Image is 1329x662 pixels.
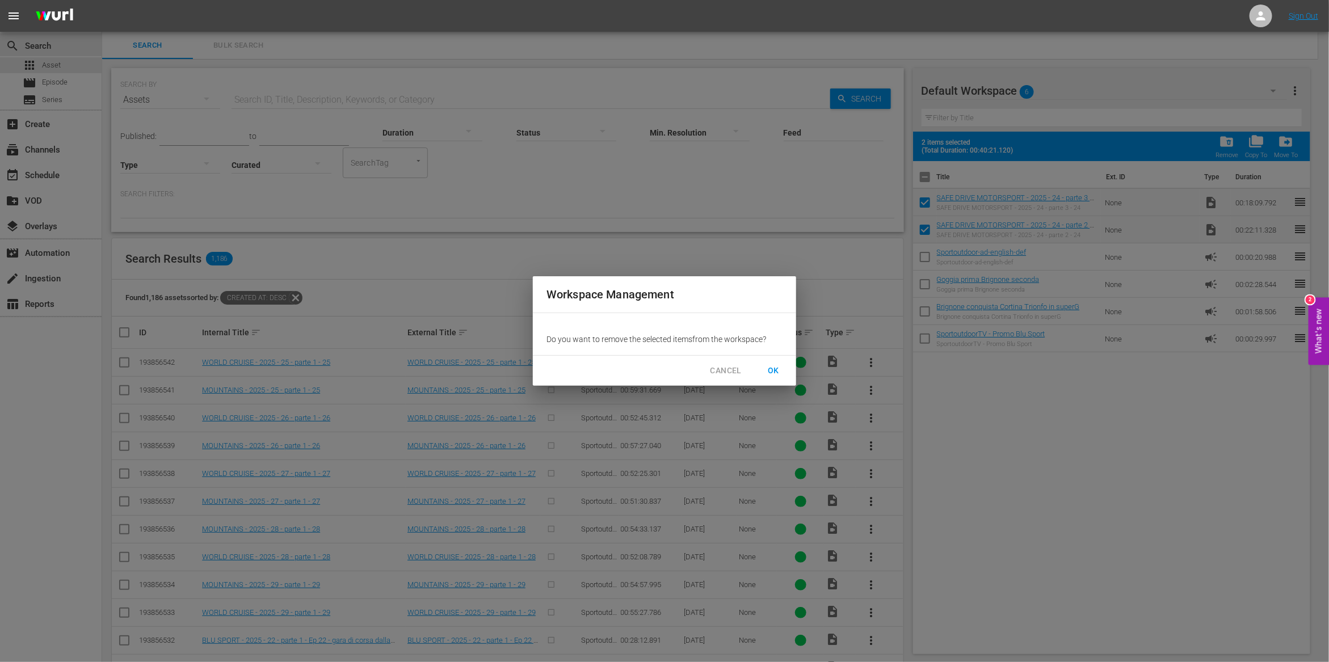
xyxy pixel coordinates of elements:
[546,334,783,345] p: Do you want to remove the selected item s from the workspace?
[710,364,742,378] span: CANCEL
[7,9,20,23] span: menu
[1306,295,1315,304] div: 2
[27,3,82,29] img: ans4CAIJ8jUAAAAAAAAAAAAAAAAAAAAAAAAgQb4GAAAAAAAAAAAAAAAAAAAAAAAAJMjXAAAAAAAAAAAAAAAAAAAAAAAAgAT5G...
[1289,11,1318,20] a: Sign Out
[1309,297,1329,365] button: Open Feedback Widget
[701,360,751,381] button: CANCEL
[764,364,783,378] span: OK
[755,360,792,381] button: OK
[546,285,783,303] h2: Workspace Management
